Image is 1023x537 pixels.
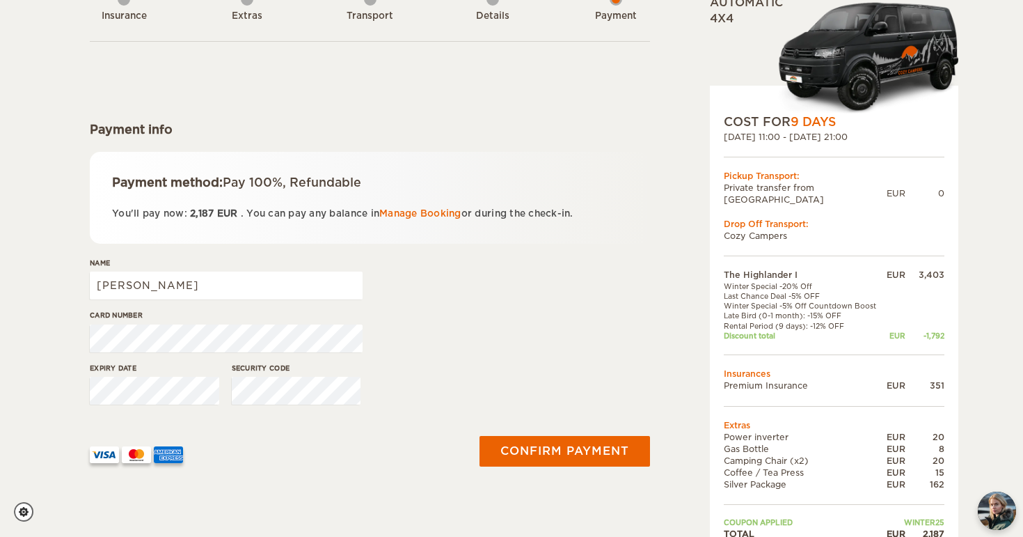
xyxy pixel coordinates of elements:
[905,269,944,281] div: 3,403
[724,291,884,301] td: Last Chance Deal -5% OFF
[332,10,409,23] div: Transport
[724,131,944,143] div: [DATE] 11:00 - [DATE] 21:00
[190,208,214,219] span: 2,187
[884,380,905,391] div: EUR
[978,492,1016,530] img: Freyja at Cozy Campers
[90,258,363,268] label: Name
[884,478,905,490] div: EUR
[905,478,944,490] div: 162
[90,363,219,373] label: Expiry date
[724,455,884,467] td: Camping Chair (x2)
[217,208,238,219] span: EUR
[90,121,650,138] div: Payment info
[223,176,361,189] span: Pay 100%, Refundable
[122,446,151,463] img: mastercard
[724,218,944,230] div: Drop Off Transport:
[905,443,944,455] div: 8
[90,310,363,320] label: Card number
[724,311,884,320] td: Late Bird (0-1 month): -15% OFF
[724,182,887,205] td: Private transfer from [GEOGRAPHIC_DATA]
[884,331,905,341] div: EUR
[905,455,944,467] div: 20
[724,368,944,380] td: Insurances
[112,174,628,191] div: Payment method:
[884,443,905,455] div: EUR
[724,380,884,391] td: Premium Insurance
[379,208,461,219] a: Manage Booking
[724,269,884,281] td: The Highlander I
[724,331,884,341] td: Discount total
[887,187,905,199] div: EUR
[724,281,884,291] td: Winter Special -20% Off
[791,115,836,129] span: 9 Days
[479,436,650,467] button: Confirm payment
[905,431,944,443] div: 20
[724,419,944,431] td: Extras
[209,10,285,23] div: Extras
[14,502,42,522] a: Cookie settings
[154,446,183,463] img: AMEX
[724,230,944,242] td: Cozy Campers
[86,10,162,23] div: Insurance
[724,114,944,130] div: COST FOR
[90,446,119,463] img: VISA
[724,301,884,311] td: Winter Special -5% Off Countdown Boost
[905,331,944,341] div: -1,792
[724,478,884,490] td: Silver Package
[884,269,905,281] div: EUR
[724,517,884,527] td: Coupon applied
[232,363,361,373] label: Security code
[454,10,531,23] div: Details
[978,492,1016,530] button: chat-button
[905,380,944,391] div: 351
[884,517,944,527] td: WINTER25
[724,431,884,443] td: Power inverter
[724,443,884,455] td: Gas Bottle
[112,205,628,221] p: You'll pay now: . You can pay any balance in or during the check-in.
[884,467,905,478] div: EUR
[578,10,654,23] div: Payment
[884,455,905,467] div: EUR
[905,467,944,478] div: 15
[724,321,884,331] td: Rental Period (9 days): -12% OFF
[724,467,884,478] td: Coffee / Tea Press
[884,431,905,443] div: EUR
[905,187,944,199] div: 0
[724,170,944,182] div: Pickup Transport:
